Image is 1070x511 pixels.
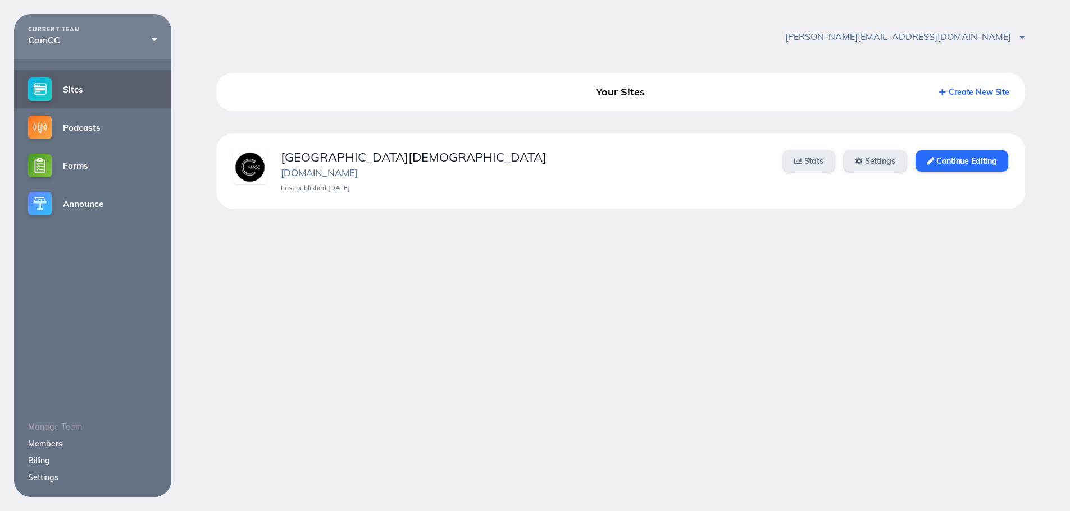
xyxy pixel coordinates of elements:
img: announce-small@2x.png [28,192,52,215]
img: forms-small@2x.png [28,154,52,177]
div: Your Sites [491,82,750,102]
a: Members [28,439,62,449]
a: Settings [28,472,58,482]
a: Sites [14,70,171,108]
img: podcasts-small@2x.png [28,116,52,139]
a: Billing [28,455,50,466]
span: Manage Team [28,422,82,432]
a: Settings [844,150,907,172]
a: Create New Site [939,87,1009,97]
img: sites-small@2x.png [28,77,52,101]
a: [DOMAIN_NAME] [281,167,358,178]
div: CamCC [28,35,157,45]
div: [GEOGRAPHIC_DATA][DEMOGRAPHIC_DATA] [281,150,769,164]
a: Announce [14,185,171,223]
a: Continue Editing [916,150,1008,172]
div: Last published [DATE] [281,184,769,192]
div: CURRENT TEAM [28,26,157,33]
a: Forms [14,146,171,185]
img: vievzmvafxvnastf.png [233,150,267,184]
a: Stats [783,150,835,172]
span: [PERSON_NAME][EMAIL_ADDRESS][DOMAIN_NAME] [785,31,1025,42]
a: Podcasts [14,108,171,146]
